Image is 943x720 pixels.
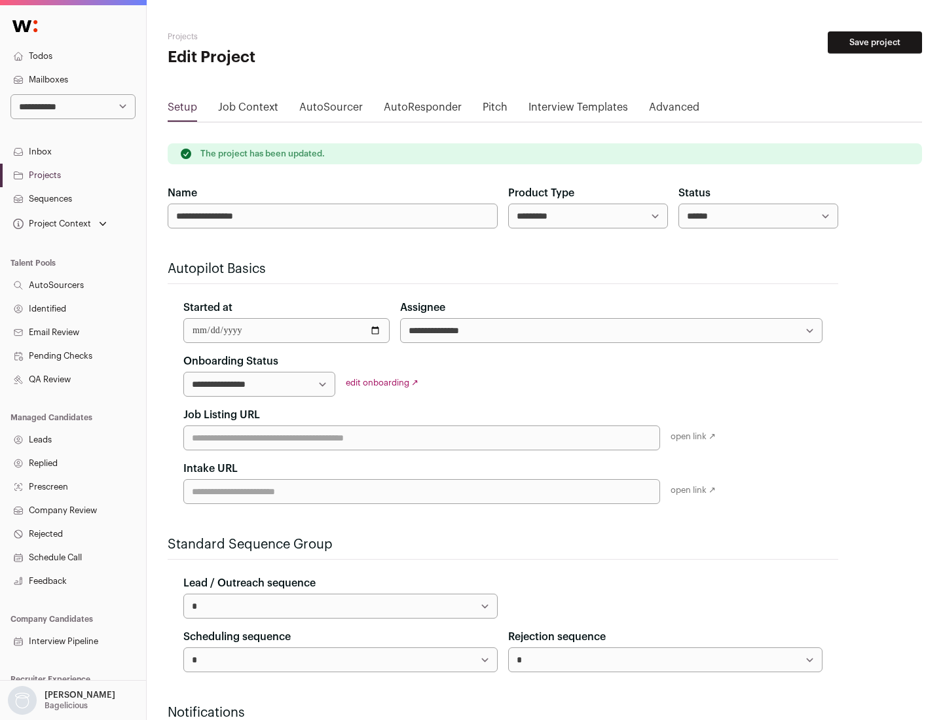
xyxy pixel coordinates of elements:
a: Interview Templates [528,99,628,120]
a: Pitch [483,99,508,120]
h1: Edit Project [168,47,419,68]
p: Bagelicious [45,700,88,711]
label: Scheduling sequence [183,629,291,645]
label: Onboarding Status [183,353,278,369]
div: Project Context [10,219,91,229]
button: Open dropdown [10,215,109,233]
a: edit onboarding ↗ [346,378,418,387]
a: AutoResponder [384,99,462,120]
label: Lead / Outreach sequence [183,575,316,591]
label: Name [168,185,197,201]
label: Product Type [508,185,574,201]
p: [PERSON_NAME] [45,690,115,700]
a: Job Context [218,99,278,120]
h2: Autopilot Basics [168,260,838,278]
label: Started at [183,300,232,315]
a: Advanced [649,99,699,120]
label: Rejection sequence [508,629,606,645]
button: Save project [828,31,922,54]
h2: Projects [168,31,419,42]
p: The project has been updated. [200,149,325,159]
h2: Standard Sequence Group [168,535,838,554]
a: AutoSourcer [299,99,363,120]
a: Setup [168,99,197,120]
label: Job Listing URL [183,407,260,423]
img: nopic.png [8,686,37,715]
label: Intake URL [183,461,238,477]
button: Open dropdown [5,686,118,715]
img: Wellfound [5,13,45,39]
label: Assignee [400,300,445,315]
label: Status [678,185,711,201]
